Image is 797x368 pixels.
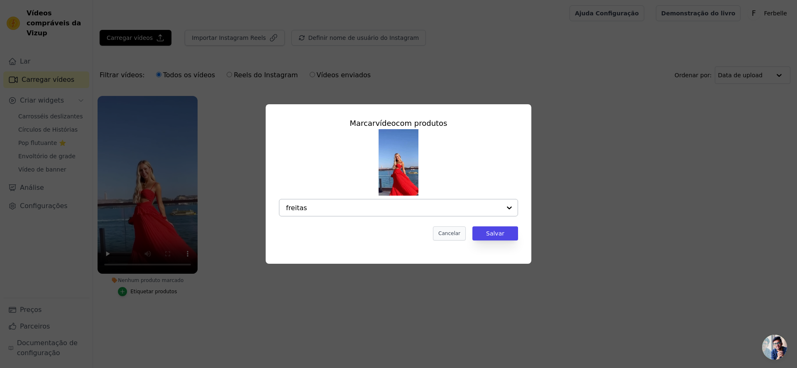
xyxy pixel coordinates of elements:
[379,129,418,196] img: reel-preview-afarabela.myshopify.com-3726083830788987876_55834391593.jpeg
[286,204,501,212] input: Search by product title or paste product URL
[396,119,447,128] font: com produtos
[350,119,376,128] font: Marcar
[375,119,396,128] font: vídeo
[438,231,460,236] font: Cancelar
[762,335,787,360] div: Conversa aberta
[486,230,504,237] font: Salvar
